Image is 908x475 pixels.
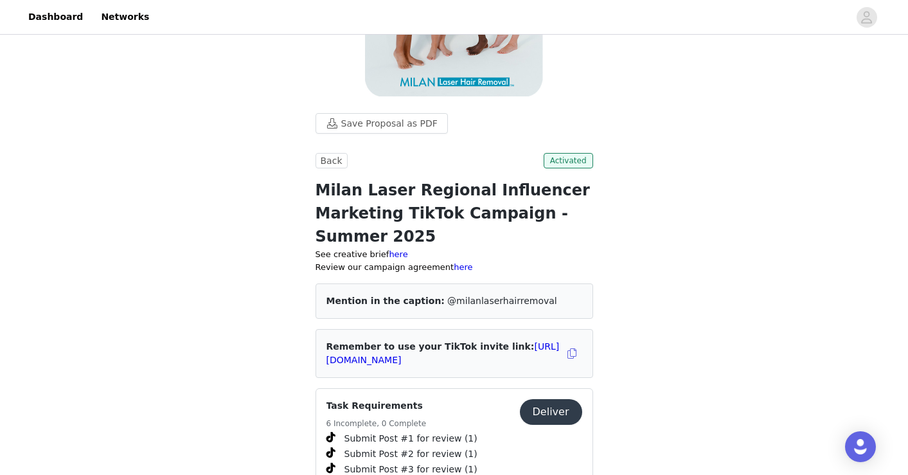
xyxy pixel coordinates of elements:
button: Back [316,153,348,168]
p: Review our campaign agreement [316,261,593,274]
span: Submit Post #2 for review (1) [344,447,477,461]
a: Networks [93,3,157,31]
div: avatar [860,7,873,28]
button: Save Proposal as PDF [316,113,448,134]
span: @milanlaserhairremoval [447,296,557,306]
button: Deliver [520,399,582,425]
a: Dashboard [21,3,91,31]
h5: 6 Incomplete, 0 Complete [326,418,427,429]
h4: Task Requirements [326,399,427,413]
span: Mention in the caption: [326,296,445,306]
p: See creative brief [316,248,593,261]
span: Remember to use your TikTok invite link: [326,341,560,365]
a: here [389,249,407,259]
div: Open Intercom Messenger [845,431,876,462]
h1: Milan Laser Regional Influencer Marketing TikTok Campaign - Summer 2025 [316,179,593,248]
span: Submit Post #1 for review (1) [344,432,477,445]
span: Activated [544,153,593,168]
a: here [454,262,472,272]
